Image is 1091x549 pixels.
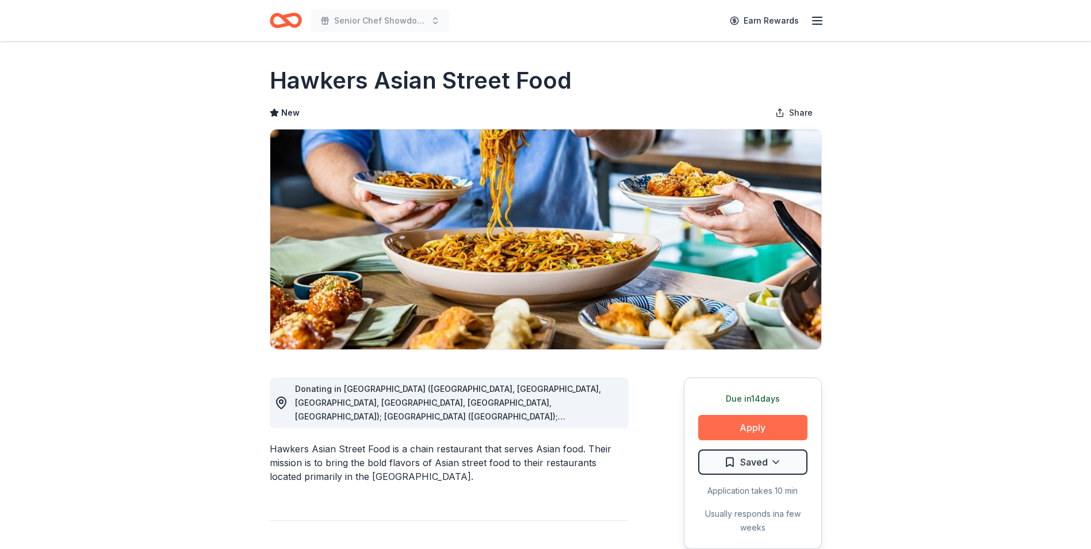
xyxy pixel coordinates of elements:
a: Earn Rewards [723,10,806,31]
button: Apply [698,415,807,440]
span: Senior Chef Showdown 2025 [334,14,426,28]
div: Usually responds in a few weeks [698,507,807,535]
span: Saved [740,455,768,470]
span: Donating in [GEOGRAPHIC_DATA] ([GEOGRAPHIC_DATA], [GEOGRAPHIC_DATA], [GEOGRAPHIC_DATA], [GEOGRAPH... [295,384,616,463]
div: Application takes 10 min [698,484,807,498]
button: Share [766,101,822,124]
button: Saved [698,449,807,475]
div: Due in 14 days [698,392,807,406]
div: Hawkers Asian Street Food is a chain restaurant that serves Asian food. Their mission is to bring... [270,442,629,483]
span: Share [789,106,813,120]
button: Senior Chef Showdown 2025 [311,9,449,32]
h1: Hawkers Asian Street Food [270,64,572,97]
a: Home [270,7,302,34]
span: New [281,106,300,120]
img: Image for Hawkers Asian Street Food [270,129,821,349]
